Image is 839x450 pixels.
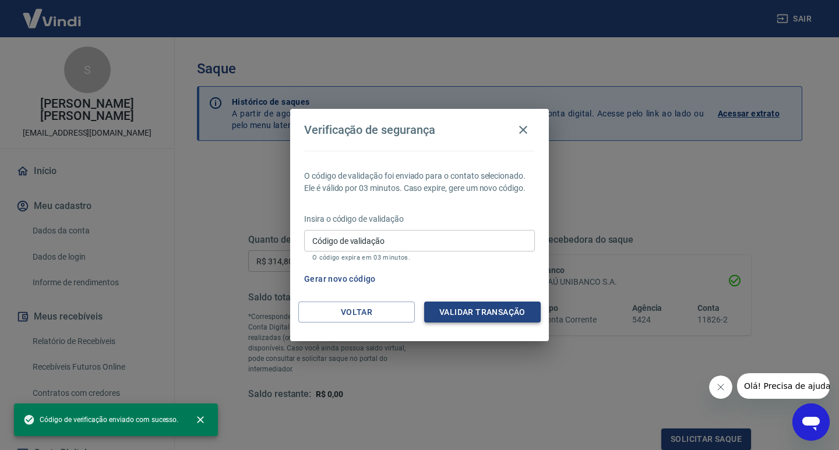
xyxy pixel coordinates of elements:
[23,414,178,426] span: Código de verificação enviado com sucesso.
[737,373,830,399] iframe: Mensagem da empresa
[304,170,535,194] p: O código de validação foi enviado para o contato selecionado. Ele é válido por 03 minutos. Caso e...
[7,8,98,17] span: Olá! Precisa de ajuda?
[424,302,541,323] button: Validar transação
[304,123,435,137] h4: Verificação de segurança
[304,213,535,225] p: Insira o código de validação
[299,268,380,290] button: Gerar novo código
[188,407,213,433] button: close
[312,254,527,261] p: O código expira em 03 minutos.
[709,375,732,399] iframe: Fechar mensagem
[298,302,415,323] button: Voltar
[792,403,830,441] iframe: Botão para abrir a janela de mensagens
